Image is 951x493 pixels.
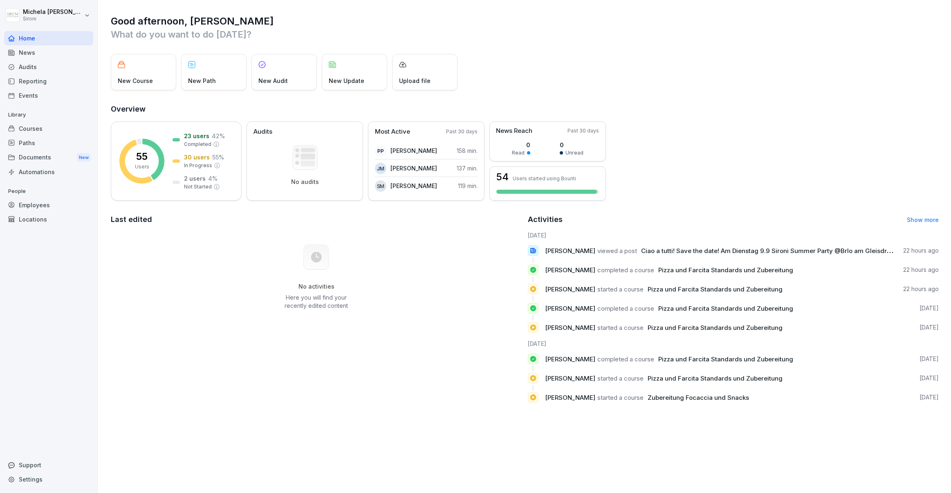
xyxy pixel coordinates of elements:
div: New [77,153,91,162]
p: Not Started [184,183,212,190]
p: Audits [253,127,272,137]
p: Past 30 days [446,128,478,135]
p: Users [135,163,149,170]
p: Past 30 days [567,127,599,134]
a: Paths [4,136,93,150]
span: Pizza und Farcita Standards und Zubereitung [658,266,793,274]
h6: [DATE] [528,339,939,348]
div: Support [4,458,93,472]
p: [DATE] [920,393,939,401]
p: No audits [291,178,319,186]
span: Zubereitung Focaccia und Snacks [648,394,749,401]
p: What do you want to do [DATE]? [111,28,939,41]
span: viewed a post [597,247,637,255]
p: 137 min. [457,164,478,173]
h2: Last edited [111,214,522,225]
p: 22 hours ago [903,285,939,293]
p: Read [512,149,525,157]
p: 23 users [184,132,209,140]
p: 2 users [184,174,206,183]
p: 4 % [208,174,218,183]
p: [PERSON_NAME] [390,164,437,173]
p: [DATE] [920,355,939,363]
p: Here you will find your recently edited content [275,294,358,310]
p: Upload file [399,76,431,85]
p: New Update [329,76,364,85]
p: 22 hours ago [903,266,939,274]
span: Ciao a tutti! Save the date! Am Dienstag 9.9 Sironi Summer Party @Brlo am Gleisdreieck! Ab 18 Uhr, [641,247,935,255]
h5: No activities [275,283,358,290]
a: Settings [4,472,93,486]
p: 158 min. [457,146,478,155]
p: [PERSON_NAME] [390,182,437,190]
p: Completed [184,141,211,148]
span: [PERSON_NAME] [545,374,595,382]
span: [PERSON_NAME] [545,305,595,312]
p: [DATE] [920,323,939,332]
span: Pizza und Farcita Standards und Zubereitung [658,305,793,312]
p: 0 [560,141,583,149]
a: Show more [907,216,939,223]
span: [PERSON_NAME] [545,355,595,363]
span: completed a course [597,355,654,363]
span: [PERSON_NAME] [545,247,595,255]
p: Users started using Bounti [513,175,576,182]
span: started a course [597,394,644,401]
span: started a course [597,374,644,382]
p: In Progress [184,162,212,169]
p: 0 [512,141,530,149]
a: Courses [4,121,93,136]
a: Audits [4,60,93,74]
p: [DATE] [920,374,939,382]
p: 55 % [212,153,224,161]
h6: [DATE] [528,231,939,240]
h1: Good afternoon, [PERSON_NAME] [111,15,939,28]
div: Documents [4,150,93,165]
a: Events [4,88,93,103]
p: 55 [136,152,148,161]
h3: 54 [496,172,509,182]
span: [PERSON_NAME] [545,324,595,332]
span: completed a course [597,305,654,312]
p: New Audit [258,76,288,85]
a: News [4,45,93,60]
p: Unread [565,149,583,157]
p: Sironi [23,16,83,22]
a: Home [4,31,93,45]
p: New Path [188,76,216,85]
p: New Course [118,76,153,85]
span: [PERSON_NAME] [545,394,595,401]
div: SM [375,180,386,192]
p: 119 min. [458,182,478,190]
h2: Overview [111,103,939,115]
span: started a course [597,324,644,332]
p: 30 users [184,153,210,161]
a: Reporting [4,74,93,88]
p: People [4,185,93,198]
p: Michela [PERSON_NAME] [23,9,83,16]
span: Pizza und Farcita Standards und Zubereitung [648,374,783,382]
p: [DATE] [920,304,939,312]
span: [PERSON_NAME] [545,285,595,293]
span: Pizza und Farcita Standards und Zubereitung [658,355,793,363]
p: Most Active [375,127,410,137]
div: JM [375,163,386,174]
p: [PERSON_NAME] [390,146,437,155]
a: Locations [4,212,93,226]
span: [PERSON_NAME] [545,266,595,274]
span: Pizza und Farcita Standards und Zubereitung [648,285,783,293]
a: Automations [4,165,93,179]
span: completed a course [597,266,654,274]
span: started a course [597,285,644,293]
a: Employees [4,198,93,212]
p: News Reach [496,126,532,136]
